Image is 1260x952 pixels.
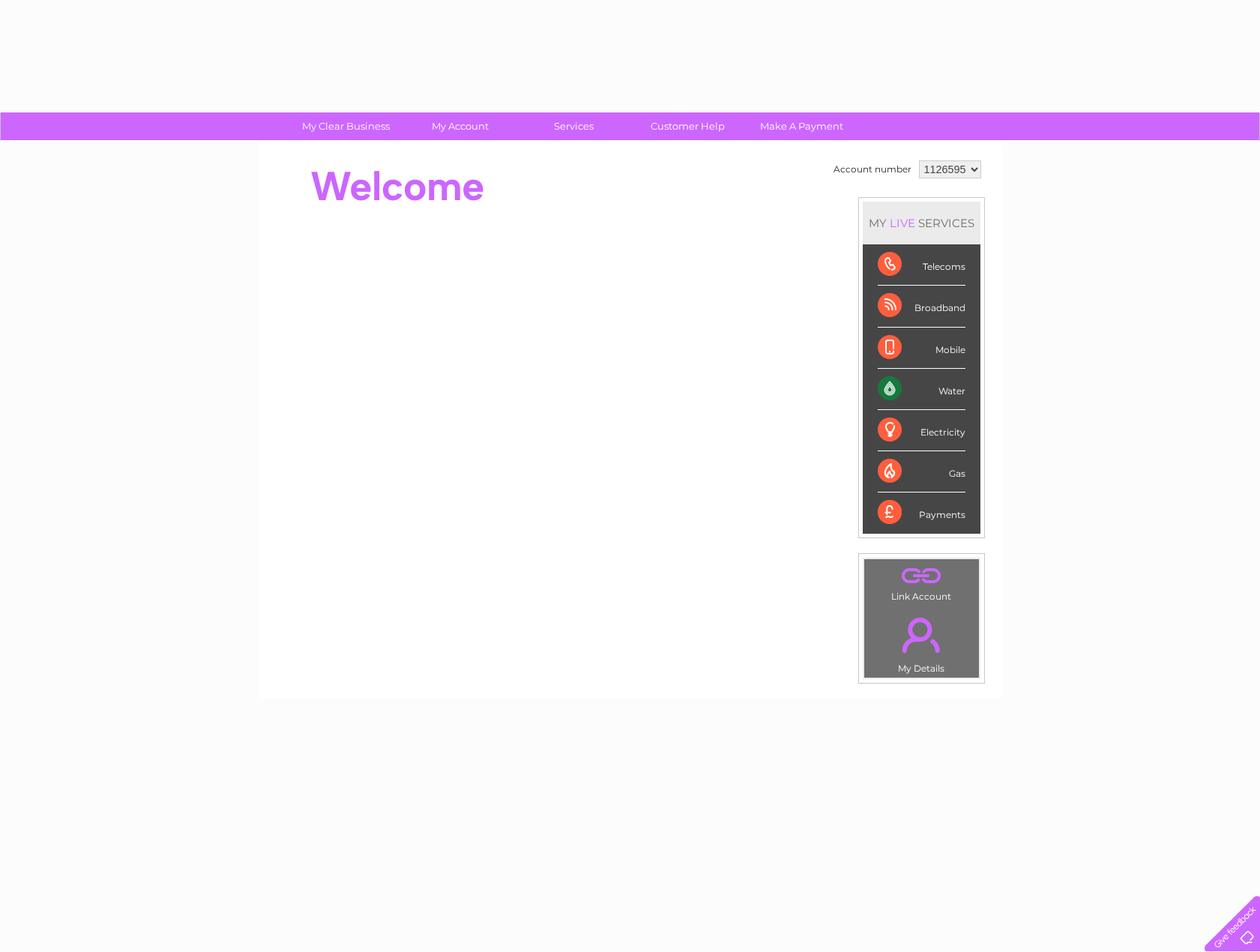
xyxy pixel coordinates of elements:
div: Electricity [878,410,965,451]
div: MY SERVICES [863,202,980,244]
div: LIVE [887,216,918,230]
a: My Account [398,112,522,140]
div: Broadband [878,286,965,327]
a: Make A Payment [740,112,863,140]
a: . [868,609,975,661]
div: Payments [878,492,965,533]
div: Mobile [878,328,965,369]
a: Customer Help [626,112,750,140]
div: Gas [878,451,965,492]
div: Telecoms [878,244,965,286]
a: Services [512,112,636,140]
a: My Clear Business [284,112,408,140]
td: Link Account [863,558,980,606]
td: Account number [830,157,915,182]
td: My Details [863,605,980,678]
a: . [868,563,975,589]
div: Water [878,369,965,410]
